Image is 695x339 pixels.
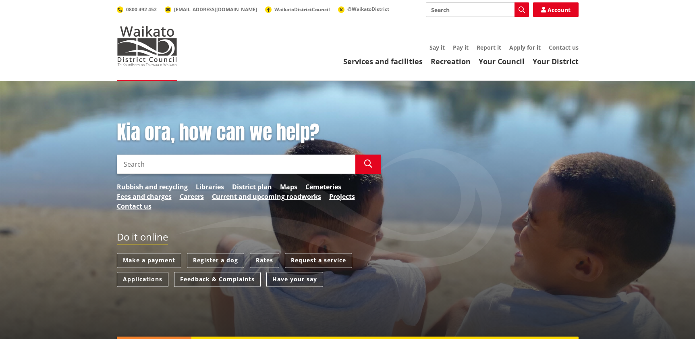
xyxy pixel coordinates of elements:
a: Rubbish and recycling [117,182,188,192]
a: Register a dog [187,253,244,268]
a: Fees and charges [117,192,172,201]
h2: Do it online [117,231,168,245]
a: Request a service [285,253,352,268]
a: Your Council [479,56,525,66]
a: 0800 492 452 [117,6,157,13]
span: WaikatoDistrictCouncil [274,6,330,13]
a: [EMAIL_ADDRESS][DOMAIN_NAME] [165,6,257,13]
a: Projects [329,192,355,201]
a: Careers [180,192,204,201]
a: Have your say [266,272,323,287]
a: WaikatoDistrictCouncil [265,6,330,13]
a: Report it [477,44,501,51]
span: 0800 492 452 [126,6,157,13]
span: [EMAIL_ADDRESS][DOMAIN_NAME] [174,6,257,13]
a: Libraries [196,182,224,192]
a: Applications [117,272,168,287]
a: Cemeteries [305,182,341,192]
a: Feedback & Complaints [174,272,261,287]
a: @WaikatoDistrict [338,6,389,13]
a: Say it [429,44,445,51]
h1: Kia ora, how can we help? [117,121,381,144]
a: Maps [280,182,297,192]
a: Contact us [549,44,579,51]
a: Services and facilities [343,56,423,66]
a: District plan [232,182,272,192]
a: Account [533,2,579,17]
a: Pay it [453,44,469,51]
a: Apply for it [509,44,541,51]
a: Recreation [431,56,471,66]
a: Contact us [117,201,151,211]
input: Search input [117,155,355,174]
a: Your District [533,56,579,66]
a: Make a payment [117,253,181,268]
img: Waikato District Council - Te Kaunihera aa Takiwaa o Waikato [117,26,177,66]
input: Search input [426,2,529,17]
a: Rates [250,253,279,268]
span: @WaikatoDistrict [347,6,389,13]
a: Current and upcoming roadworks [212,192,321,201]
